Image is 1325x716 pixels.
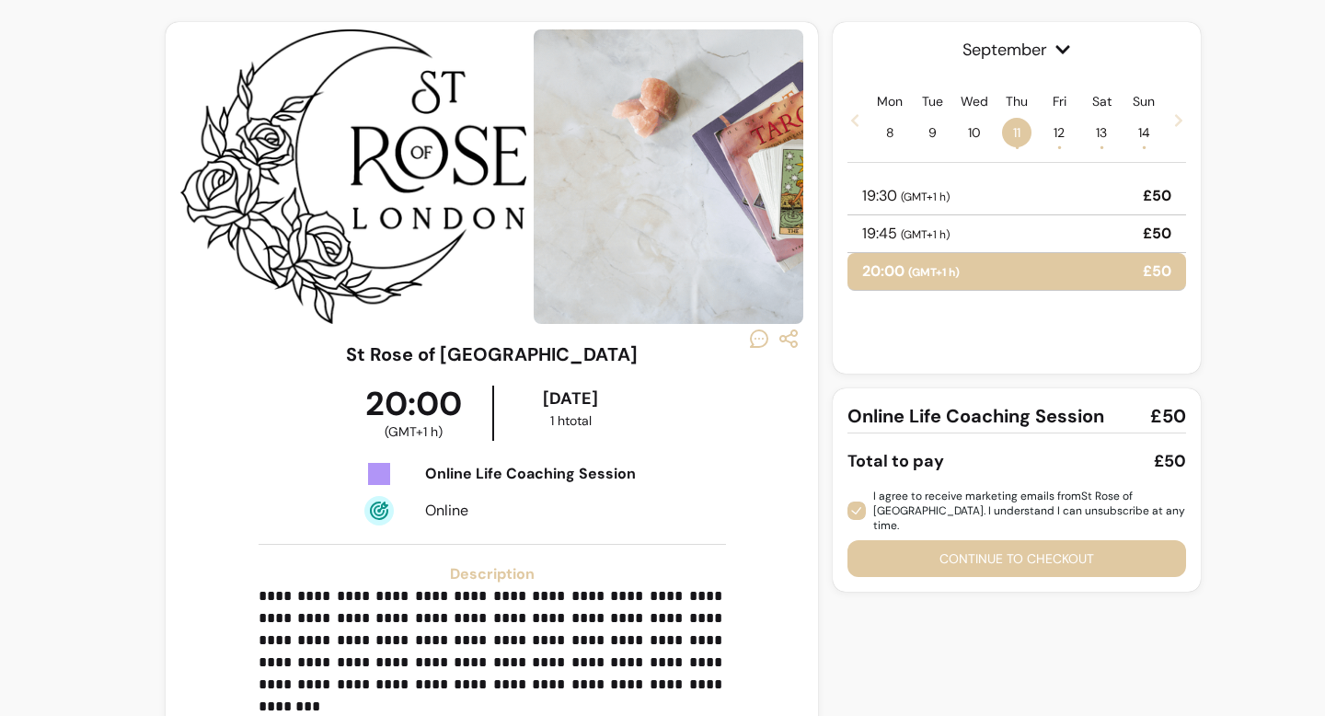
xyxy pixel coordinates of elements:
[1057,138,1062,156] span: •
[908,265,960,280] span: ( GMT+1 h )
[1129,118,1158,147] span: 14
[1100,138,1104,156] span: •
[877,92,903,110] p: Mon
[336,386,491,441] div: 20:00
[498,411,644,430] div: 1 h total
[1142,138,1146,156] span: •
[847,403,1104,429] span: Online Life Coaching Session
[1006,92,1028,110] p: Thu
[1087,118,1116,147] span: 13
[364,459,394,489] img: Tickets Icon
[180,29,526,324] img: https://d22cr2pskkweo8.cloudfront.net/669a1306-0819-456b-a5cd-c5eac6ff66fc
[1143,185,1171,207] p: £50
[901,227,950,242] span: ( GMT+1 h )
[922,92,943,110] p: Tue
[1015,138,1020,156] span: •
[1133,92,1155,110] p: Sun
[1092,92,1112,110] p: Sat
[259,563,726,585] h3: Description
[847,448,944,474] div: Total to pay
[1044,118,1074,147] span: 12
[847,540,1186,577] button: Continue to checkout
[862,260,960,283] p: 20:00
[534,29,975,324] img: https://d22cr2pskkweo8.cloudfront.net/1e43e92e-bd68-4d93-8de9-fad1edced92e
[1143,260,1171,283] p: £50
[1150,403,1186,429] span: £50
[1053,92,1066,110] p: Fri
[862,185,950,207] p: 19:30
[1143,223,1171,245] p: £50
[346,341,638,367] h3: St Rose of [GEOGRAPHIC_DATA]
[385,422,443,441] span: ( GMT+1 h )
[425,463,643,485] div: Online Life Coaching Session
[1002,118,1031,147] span: 11
[917,118,947,147] span: 9
[961,92,988,110] p: Wed
[1154,448,1186,474] div: £50
[875,118,904,147] span: 8
[862,223,950,245] p: 19:45
[425,500,643,522] div: Online
[847,37,1186,63] span: September
[960,118,989,147] span: 10
[498,386,644,411] div: [DATE]
[901,190,950,204] span: ( GMT+1 h )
